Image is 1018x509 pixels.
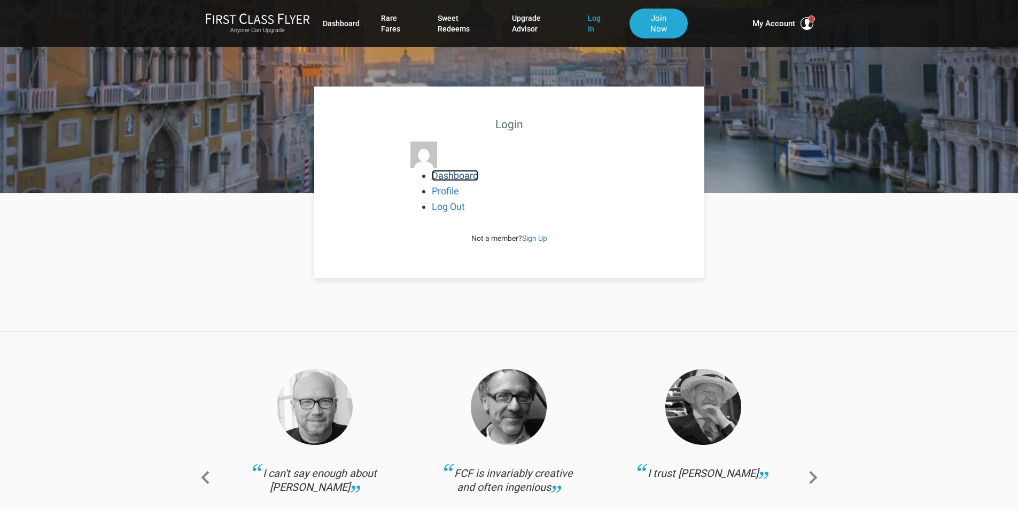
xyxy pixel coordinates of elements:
[432,170,478,181] a: Dashboard
[522,234,547,242] a: Sign Up
[205,13,310,34] a: First Class FlyerAnyone Can Upgrade
[495,118,523,131] strong: Login
[432,201,465,212] a: Log Out
[277,369,353,445] img: Haggis-v2.png
[752,17,795,30] span: My Account
[805,467,822,494] a: Next slide
[381,9,417,38] a: Rare Fares
[471,369,547,445] img: Thomas.png
[323,14,360,33] a: Dashboard
[752,17,813,30] button: My Account
[471,234,547,242] span: Not a member?
[630,9,688,38] a: Join Now
[512,9,566,38] a: Upgrade Advisor
[205,13,310,24] img: First Class Flyer
[205,27,310,34] small: Anyone Can Upgrade
[197,467,214,494] a: Previous slide
[588,9,608,38] a: Log In
[665,369,741,445] img: Collins.png
[438,9,491,38] a: Sweet Redeems
[432,185,459,197] a: Profile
